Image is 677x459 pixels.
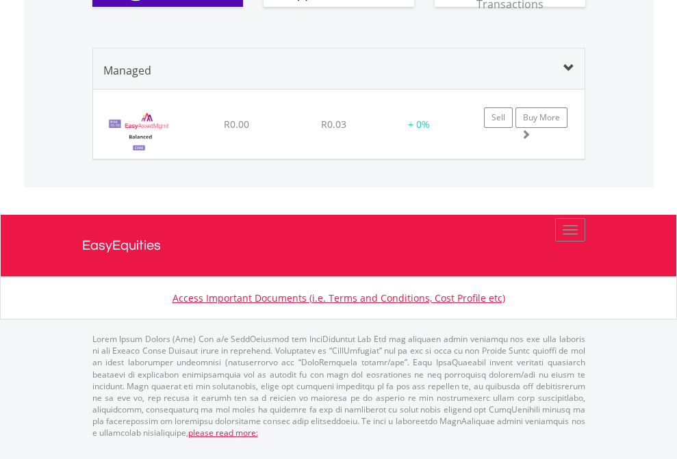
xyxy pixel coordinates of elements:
[82,215,596,276] a: EasyEquities
[188,427,258,438] a: please read more:
[515,107,567,128] a: Buy More
[484,107,513,128] a: Sell
[100,107,179,155] img: EMPBundle_CBalanced.png
[173,291,505,304] a: Access Important Documents (i.e. Terms and Conditions, Cost Profile etc)
[92,333,585,438] p: Lorem Ipsum Dolors (Ame) Con a/e SeddOeiusmod tem InciDiduntut Lab Etd mag aliquaen admin veniamq...
[224,118,249,131] span: R0.00
[321,118,346,131] span: R0.03
[384,118,454,131] div: + 0%
[103,63,151,78] span: Managed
